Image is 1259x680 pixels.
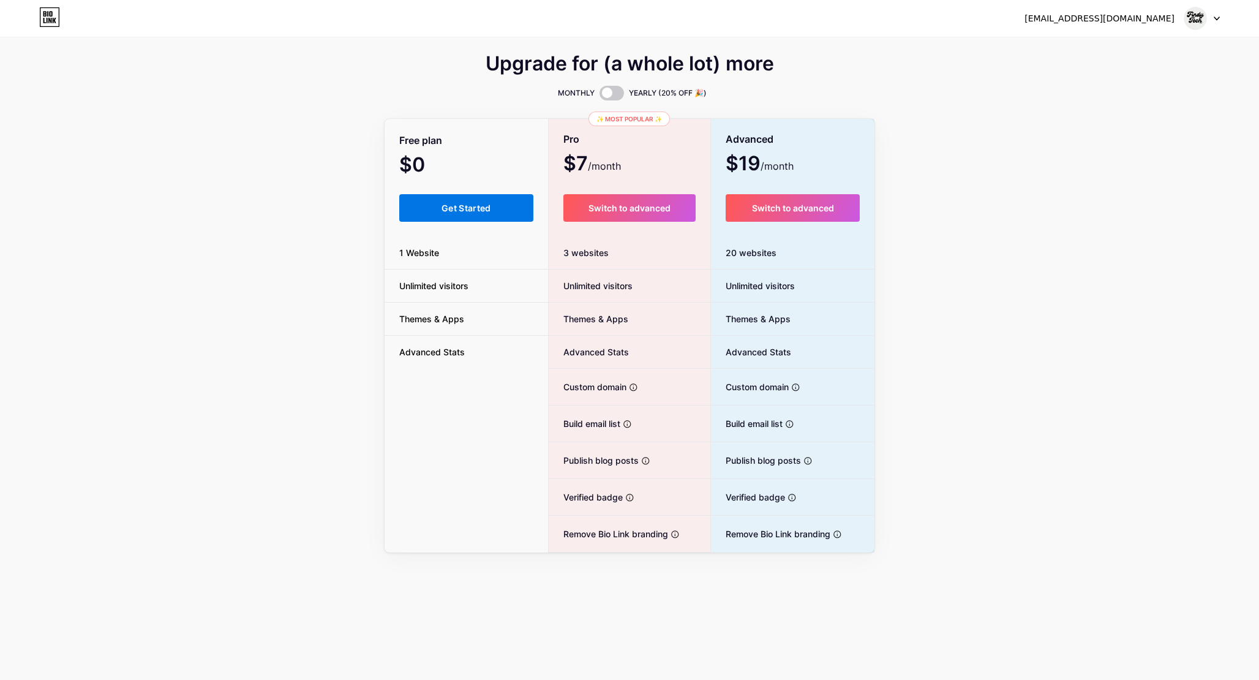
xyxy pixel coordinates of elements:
span: $7 [563,156,621,173]
button: Get Started [399,194,533,222]
span: Upgrade for (a whole lot) more [486,56,774,71]
span: Free plan [399,130,442,151]
div: 20 websites [711,236,874,270]
span: 1 Website [385,246,454,259]
div: ✨ Most popular ✨ [588,111,670,126]
div: 3 websites [549,236,711,270]
span: Verified badge [711,491,785,504]
button: Switch to advanced [726,194,860,222]
span: Switch to advanced [588,203,671,213]
span: $0 [399,157,458,175]
span: Themes & Apps [711,312,791,325]
span: /month [761,159,794,173]
span: Build email list [711,417,783,430]
span: Unlimited visitors [549,279,633,292]
span: Remove Bio Link branding [549,527,668,540]
button: Switch to advanced [563,194,696,222]
span: Publish blog posts [711,454,801,467]
span: MONTHLY [558,87,595,99]
span: Custom domain [711,380,789,393]
span: Build email list [549,417,620,430]
span: Advanced Stats [711,346,791,358]
span: $19 [726,156,794,173]
img: findyproducts [1184,7,1207,30]
span: Advanced [726,129,773,150]
span: Unlimited visitors [385,279,483,292]
span: YEARLY (20% OFF 🎉) [629,87,707,99]
span: /month [588,159,621,173]
span: Publish blog posts [549,454,639,467]
span: Advanced Stats [549,346,629,358]
span: Themes & Apps [385,312,479,325]
span: Verified badge [549,491,623,504]
span: Get Started [442,203,491,213]
span: Remove Bio Link branding [711,527,830,540]
span: Advanced Stats [385,346,479,358]
span: Pro [563,129,579,150]
span: Themes & Apps [549,312,628,325]
span: Switch to advanced [752,203,834,213]
span: Unlimited visitors [711,279,795,292]
span: Custom domain [549,380,626,393]
div: [EMAIL_ADDRESS][DOMAIN_NAME] [1024,12,1174,25]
